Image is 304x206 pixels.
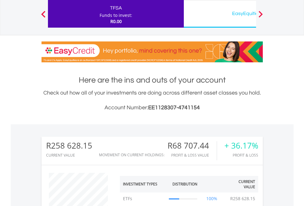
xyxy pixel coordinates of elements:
div: Funds to invest: [100,12,132,18]
th: Investment Types [120,176,166,192]
div: Check out how all of your investments are doing across different asset classes you hold. [41,89,263,112]
button: Next [255,14,267,20]
div: R258 628.15 [46,141,92,150]
div: CURRENT VALUE [46,153,92,157]
div: Distribution [172,181,197,187]
div: Movement on Current Holdings: [99,153,164,157]
h3: Account Number: [41,103,263,112]
span: EE1128307-4741154 [148,105,200,111]
span: R0.00 [110,18,122,24]
th: Current Value [223,176,258,192]
h1: Here are the ins and outs of your account [41,75,263,86]
td: R258 628.15 [227,192,258,205]
div: + 36.17% [224,141,258,150]
td: ETFs [120,192,166,205]
button: Previous [37,14,49,20]
td: 100% [200,192,223,205]
div: R68 707.44 [168,141,217,150]
div: Profit & Loss Value [168,153,217,157]
img: EasyCredit Promotion Banner [41,41,263,62]
div: TFSA [52,4,180,12]
div: Profit & Loss [224,153,258,157]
